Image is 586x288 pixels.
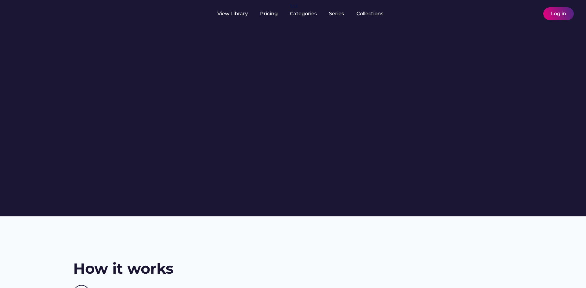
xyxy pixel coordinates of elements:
[329,10,344,17] div: Series
[519,10,527,17] img: yH5BAEAAAAALAAAAAABAAEAAAIBRAA7
[290,10,317,17] div: Categories
[551,10,566,17] div: Log in
[12,7,60,19] img: yH5BAEAAAAALAAAAAABAAEAAAIBRAA7
[217,10,248,17] div: View Library
[70,10,78,17] img: yH5BAEAAAAALAAAAAABAAEAAAIBRAA7
[73,258,173,279] h2: How it works
[290,3,298,9] div: fvck
[530,10,537,17] img: yH5BAEAAAAALAAAAAABAAEAAAIBRAA7
[260,10,278,17] div: Pricing
[356,10,383,17] div: Collections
